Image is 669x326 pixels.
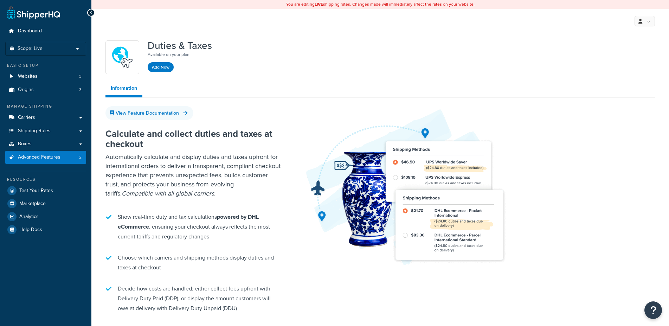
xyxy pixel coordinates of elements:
[148,40,212,51] h1: Duties & Taxes
[18,28,42,34] span: Dashboard
[105,249,281,276] li: Choose which carriers and shipping methods display duties and taxes at checkout
[5,83,86,96] li: Origins
[18,154,60,160] span: Advanced Features
[19,201,46,207] span: Marketplace
[5,103,86,109] div: Manage Shipping
[5,151,86,164] li: Advanced Features
[18,128,51,134] span: Shipping Rules
[19,214,39,220] span: Analytics
[79,154,82,160] span: 2
[18,46,43,52] span: Scope: Live
[5,151,86,164] a: Advanced Features2
[315,1,323,7] b: LIVE
[18,115,35,121] span: Carriers
[5,70,86,83] li: Websites
[5,138,86,151] a: Boxes
[5,197,86,210] a: Marketplace
[105,209,281,245] li: Show real-time duty and tax calculations , ensuring your checkout always reflects the most curren...
[18,87,34,93] span: Origins
[5,83,86,96] a: Origins3
[105,152,281,198] p: Automatically calculate and display duties and taxes upfront for international orders to deliver ...
[105,106,193,120] a: View Feature Documentation
[105,280,281,317] li: Decide how costs are handled: either collect fees upfront with Delivery Duty Paid (DDP), or displ...
[148,51,212,58] p: Available on your plan
[19,188,53,194] span: Test Your Rates
[644,301,662,319] button: Open Resource Center
[5,111,86,124] a: Carriers
[79,73,82,79] span: 3
[18,141,32,147] span: Boxes
[5,223,86,236] a: Help Docs
[18,73,38,79] span: Websites
[19,227,42,233] span: Help Docs
[5,25,86,38] a: Dashboard
[148,62,174,72] button: Add Now
[105,129,281,149] h2: Calculate and collect duties and taxes at checkout
[5,210,86,223] a: Analytics
[110,45,135,70] img: icon-duo-feat-landed-cost-7136b061.png
[5,184,86,197] a: Test Your Rates
[5,177,86,183] div: Resources
[5,63,86,69] div: Basic Setup
[5,124,86,138] a: Shipping Rules
[122,189,216,198] i: Compatible with all global carriers.
[79,87,82,93] span: 3
[302,108,513,266] img: Duties & Taxes
[5,70,86,83] a: Websites3
[105,81,142,97] a: Information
